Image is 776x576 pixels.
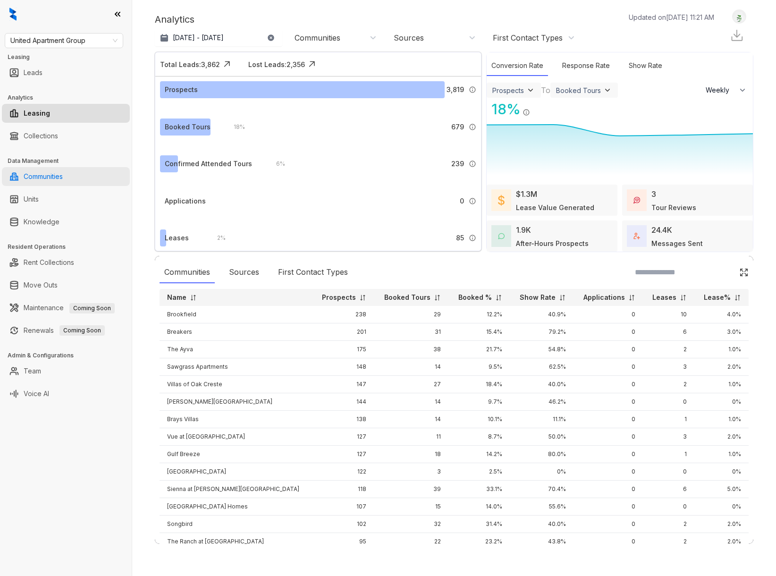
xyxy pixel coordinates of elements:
[2,362,130,381] li: Team
[694,481,749,498] td: 5.0%
[374,376,448,393] td: 27
[312,411,374,428] td: 138
[700,82,753,99] button: Weekly
[510,428,574,446] td: 50.0%
[160,358,312,376] td: Sawgrass Apartments
[8,157,132,165] h3: Data Management
[160,393,312,411] td: [PERSON_NAME][GEOGRAPHIC_DATA]
[469,86,476,93] img: Info
[739,268,749,277] img: Click Icon
[643,358,694,376] td: 3
[190,294,197,301] img: sorting
[448,498,510,516] td: 14.0%
[492,86,524,94] div: Prospects
[469,160,476,168] img: Info
[495,294,502,301] img: sorting
[2,253,130,272] li: Rent Collections
[448,463,510,481] td: 2.5%
[2,104,130,123] li: Leasing
[160,341,312,358] td: The Ayva
[374,516,448,533] td: 32
[208,233,226,243] div: 2 %
[8,243,132,251] h3: Resident Operations
[643,376,694,393] td: 2
[312,516,374,533] td: 102
[312,306,374,323] td: 238
[2,384,130,403] li: Voice AI
[165,85,198,95] div: Prospects
[374,533,448,551] td: 22
[651,188,656,200] div: 3
[633,197,640,203] img: TourReviews
[652,293,676,302] p: Leases
[493,33,563,43] div: First Contact Types
[730,28,744,42] img: Download
[295,33,340,43] div: Communities
[312,533,374,551] td: 95
[516,188,537,200] div: $1.3M
[24,104,50,123] a: Leasing
[487,56,548,76] div: Conversion Rate
[273,262,353,283] div: First Contact Types
[624,56,667,76] div: Show Rate
[394,33,424,43] div: Sources
[574,481,643,498] td: 0
[704,293,731,302] p: Lease%
[160,428,312,446] td: Vue at [GEOGRAPHIC_DATA]
[448,411,510,428] td: 10.1%
[516,224,531,236] div: 1.9K
[220,57,234,71] img: Click Icon
[633,233,640,239] img: TotalFum
[160,262,215,283] div: Communities
[574,306,643,323] td: 0
[374,306,448,323] td: 29
[2,63,130,82] li: Leads
[694,411,749,428] td: 1.0%
[224,122,245,132] div: 18 %
[160,376,312,393] td: Villas of Oak Creste
[643,411,694,428] td: 1
[160,481,312,498] td: Sienna at [PERSON_NAME][GEOGRAPHIC_DATA]
[574,358,643,376] td: 0
[510,411,574,428] td: 11.1%
[312,376,374,393] td: 147
[734,294,741,301] img: sorting
[510,341,574,358] td: 54.8%
[267,159,285,169] div: 6 %
[643,341,694,358] td: 2
[24,127,58,145] a: Collections
[160,498,312,516] td: [GEOGRAPHIC_DATA] Homes
[322,293,356,302] p: Prospects
[510,516,574,533] td: 40.0%
[628,294,635,301] img: sorting
[510,481,574,498] td: 70.4%
[2,127,130,145] li: Collections
[448,446,510,463] td: 14.2%
[2,298,130,317] li: Maintenance
[224,262,264,283] div: Sources
[694,306,749,323] td: 4.0%
[160,533,312,551] td: The Ranch at [GEOGRAPHIC_DATA]
[312,498,374,516] td: 107
[510,446,574,463] td: 80.0%
[603,85,612,95] img: ViewFilterArrow
[448,393,510,411] td: 9.7%
[456,233,464,243] span: 85
[574,376,643,393] td: 0
[719,268,727,276] img: SearchIcon
[359,294,366,301] img: sorting
[59,325,105,336] span: Coming Soon
[24,167,63,186] a: Communities
[312,358,374,376] td: 148
[160,323,312,341] td: Breakers
[448,323,510,341] td: 15.4%
[510,376,574,393] td: 40.0%
[694,516,749,533] td: 2.0%
[694,341,749,358] td: 1.0%
[520,293,556,302] p: Show Rate
[574,393,643,411] td: 0
[469,123,476,131] img: Info
[516,203,594,212] div: Lease Value Generated
[448,481,510,498] td: 33.1%
[516,238,589,248] div: After-Hours Prospects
